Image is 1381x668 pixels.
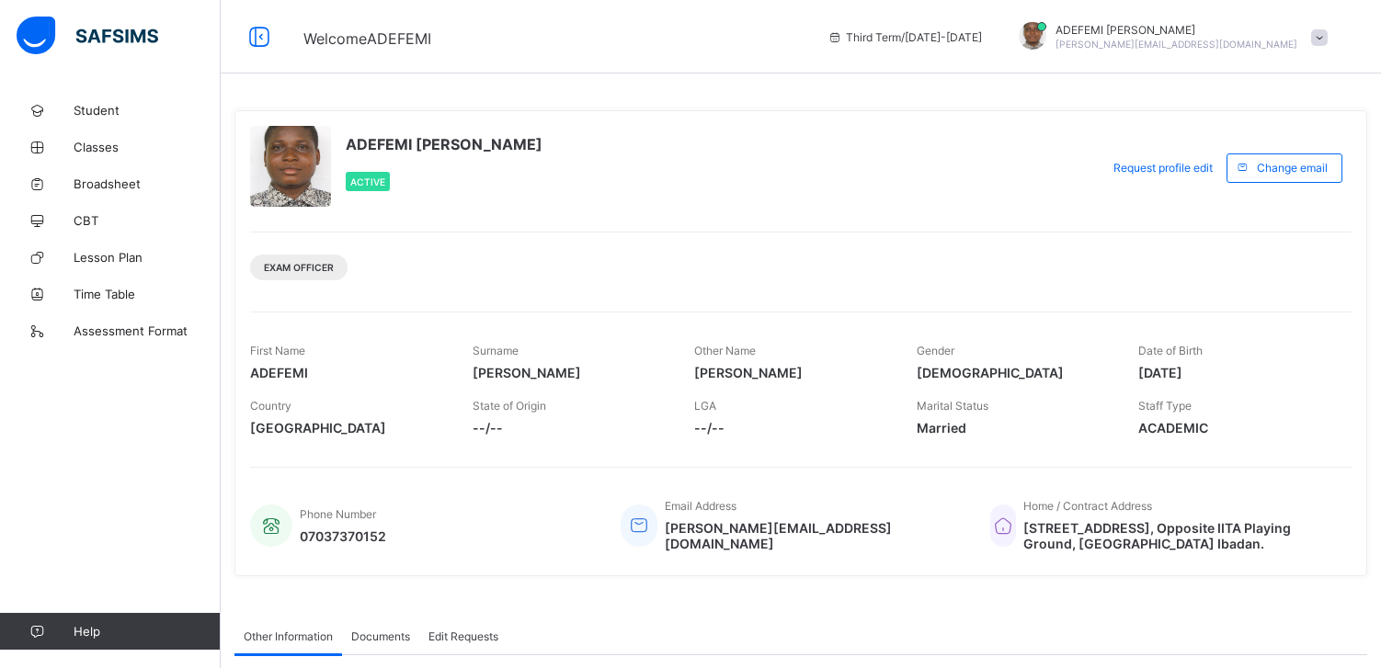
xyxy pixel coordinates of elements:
[250,420,445,436] span: [GEOGRAPHIC_DATA]
[303,29,431,48] span: Welcome ADEFEMI
[351,629,410,643] span: Documents
[1113,161,1213,175] span: Request profile edit
[74,176,221,191] span: Broadsheet
[694,420,889,436] span: --/--
[264,262,334,273] span: Exam Officer
[1138,420,1333,436] span: ACADEMIC
[917,420,1112,436] span: Married
[428,629,498,643] span: Edit Requests
[300,528,386,544] span: 07037370152
[1023,499,1152,513] span: Home / Contract Address
[473,399,546,413] span: State of Origin
[74,213,221,228] span: CBT
[74,103,221,118] span: Student
[473,420,668,436] span: --/--
[74,287,221,301] span: Time Table
[300,507,376,521] span: Phone Number
[350,176,385,187] span: Active
[665,499,736,513] span: Email Address
[250,365,445,380] span: ADEFEMI
[694,344,756,357] span: Other Name
[74,140,221,154] span: Classes
[250,344,305,357] span: First Name
[1138,399,1192,413] span: Staff Type
[74,624,220,639] span: Help
[1023,520,1333,551] span: [STREET_ADDRESS], Opposite IITA Playing Ground, [GEOGRAPHIC_DATA] Ibadan.
[694,399,716,413] span: LGA
[917,399,988,413] span: Marital Status
[473,344,519,357] span: Surname
[917,365,1112,380] span: [DEMOGRAPHIC_DATA]
[250,399,291,413] span: Country
[346,135,542,153] span: ADEFEMI [PERSON_NAME]
[665,520,963,551] span: [PERSON_NAME][EMAIL_ADDRESS][DOMAIN_NAME]
[17,17,158,55] img: safsims
[917,344,954,357] span: Gender
[827,30,982,44] span: session/term information
[244,629,333,643] span: Other Information
[1056,39,1297,50] span: [PERSON_NAME][EMAIL_ADDRESS][DOMAIN_NAME]
[694,365,889,380] span: [PERSON_NAME]
[1138,365,1333,380] span: [DATE]
[1056,23,1297,37] span: ADEFEMI [PERSON_NAME]
[74,323,221,338] span: Assessment Format
[1257,161,1328,175] span: Change email
[1138,344,1203,357] span: Date of Birth
[473,365,668,380] span: [PERSON_NAME]
[74,250,221,265] span: Lesson Plan
[1000,22,1337,52] div: ADEFEMIAJAYI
